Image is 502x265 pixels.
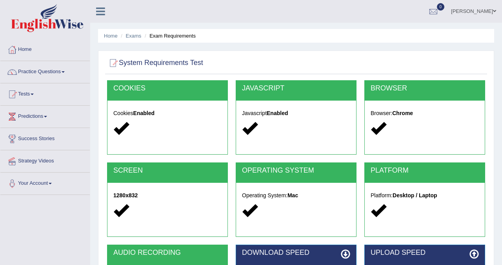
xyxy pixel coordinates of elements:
[0,39,90,58] a: Home
[0,173,90,192] a: Your Account
[126,33,142,39] a: Exams
[133,110,155,116] strong: Enabled
[371,167,479,175] h2: PLATFORM
[437,3,445,11] span: 0
[242,85,350,92] h2: JAVASCRIPT
[104,33,118,39] a: Home
[242,110,350,116] h5: Javascript
[143,32,196,40] li: Exam Requirements
[267,110,288,116] strong: Enabled
[0,150,90,170] a: Strategy Videos
[0,128,90,148] a: Success Stories
[107,57,203,69] h2: System Requirements Test
[371,110,479,116] h5: Browser:
[371,85,479,92] h2: BROWSER
[113,249,222,257] h2: AUDIO RECORDING
[242,193,350,198] h5: Operating System:
[0,61,90,81] a: Practice Questions
[371,249,479,257] h2: UPLOAD SPEED
[242,167,350,175] h2: OPERATING SYSTEM
[392,110,413,116] strong: Chrome
[113,85,222,92] h2: COOKIES
[113,167,222,175] h2: SCREEN
[242,249,350,257] h2: DOWNLOAD SPEED
[113,192,138,198] strong: 1280x832
[393,192,437,198] strong: Desktop / Laptop
[371,193,479,198] h5: Platform:
[0,83,90,103] a: Tests
[113,110,222,116] h5: Cookies
[287,192,298,198] strong: Mac
[0,106,90,125] a: Predictions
